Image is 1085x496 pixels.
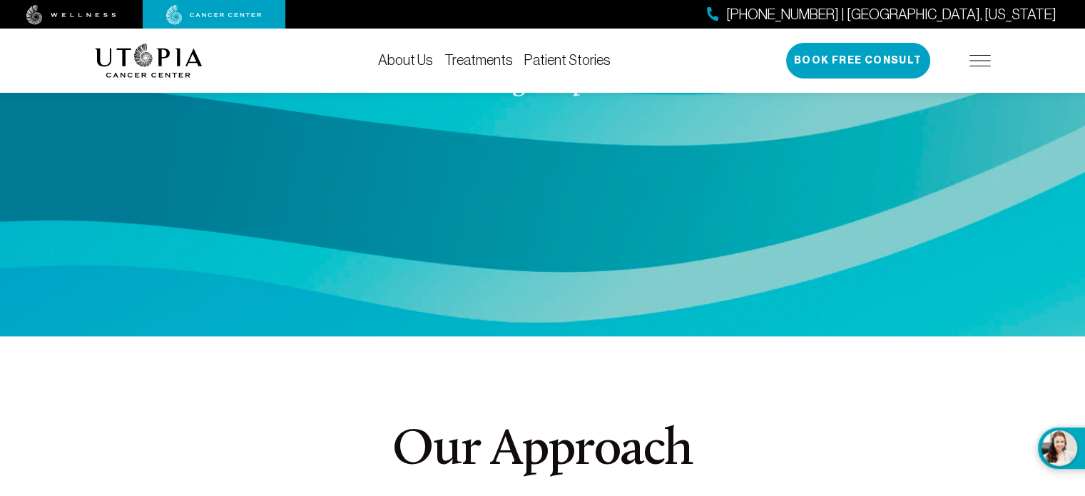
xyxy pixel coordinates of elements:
[95,44,203,78] img: logo
[133,425,952,477] h2: Our Approach
[524,52,611,68] a: Patient Stories
[969,55,991,66] img: icon-hamburger
[707,4,1056,25] a: [PHONE_NUMBER] | [GEOGRAPHIC_DATA], [US_STATE]
[444,52,513,68] a: Treatments
[786,43,930,79] button: Book Free Consult
[166,5,262,25] img: cancer center
[378,52,433,68] a: About Us
[26,5,116,25] img: wellness
[726,4,1056,25] span: [PHONE_NUMBER] | [GEOGRAPHIC_DATA], [US_STATE]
